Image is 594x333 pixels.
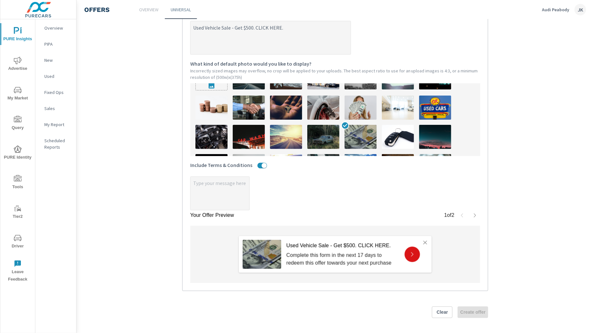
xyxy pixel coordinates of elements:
[195,96,228,120] img: description
[190,212,234,219] p: Your Offer Preview
[44,121,71,128] p: My Report
[542,7,570,13] p: Audi Peabody
[382,154,414,178] img: description
[307,125,339,149] img: description
[139,6,158,13] p: Overview
[432,307,453,318] button: Clear
[307,96,339,120] img: description
[195,154,228,178] img: description
[35,71,76,81] div: Used
[243,240,281,269] img: Hundred dollar bills
[44,105,71,112] p: Sales
[419,154,451,178] img: description
[195,125,228,149] img: description
[270,154,302,178] img: description
[2,116,33,132] span: Query
[2,234,33,250] span: Driver
[190,68,480,80] p: Incorrectly sized images may overflow, no crop will be applied to your uploads. The best aspect r...
[44,89,71,96] p: Fixed Ops
[345,125,377,149] img: description
[270,96,302,120] img: description
[44,137,71,150] p: Scheduled Reports
[345,154,377,178] img: description
[35,23,76,33] div: Overview
[35,120,76,129] div: My Report
[44,57,71,63] p: New
[233,154,265,178] img: description
[35,88,76,97] div: Fixed Ops
[233,125,265,149] img: description
[435,310,450,315] span: Clear
[419,125,451,149] img: description
[345,96,377,120] img: description
[191,22,351,54] textarea: Describe your offer
[44,25,71,31] p: Overview
[2,57,33,72] span: Advertise
[2,175,33,191] span: Tools
[171,6,191,13] p: Universal
[190,60,311,68] span: What kind of default photo would you like to display?
[44,41,71,47] p: PIPA
[286,252,400,267] p: Complete this form in the next 17 days to redeem this offer towards your next purchase
[2,205,33,220] span: Tier2
[35,136,76,152] div: Scheduled Reports
[382,125,414,149] img: description
[2,145,33,161] span: PURE Identity
[262,163,267,169] button: Include Terms & Conditions
[444,212,455,219] p: 1 of 2
[233,96,265,120] img: description
[575,4,586,15] div: JK
[190,161,252,169] span: Include Terms & Conditions
[307,154,339,178] img: description
[0,19,35,286] div: nav menu
[2,260,33,283] span: Leave Feedback
[84,6,110,14] h4: Offers
[35,104,76,113] div: Sales
[35,39,76,49] div: PIPA
[270,125,302,149] img: description
[286,242,400,250] p: Used Vehicle Sale - Get $500. CLICK HERE.
[382,96,414,120] img: description
[2,86,33,102] span: My Market
[419,96,451,120] img: description
[2,27,33,43] span: PURE Insights
[35,55,76,65] div: New
[44,73,71,79] p: Used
